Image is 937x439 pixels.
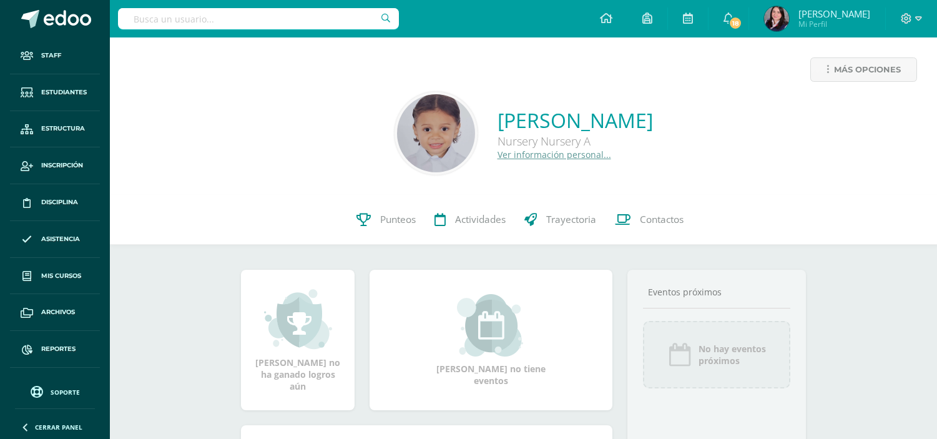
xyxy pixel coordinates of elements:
div: [PERSON_NAME] no tiene eventos [429,294,554,387]
input: Busca un usuario... [118,8,399,29]
span: Mis cursos [41,271,81,281]
span: [PERSON_NAME] [798,7,870,20]
img: 22a645754f23831a28ed33c7998bdcc5.png [397,94,475,172]
span: Punteos [380,213,416,226]
a: Ver información personal... [498,149,611,160]
a: Inscripción [10,147,100,184]
span: Cerrar panel [35,423,82,432]
span: Mi Perfil [798,19,870,29]
img: event_icon.png [667,342,692,367]
span: Archivos [41,307,75,317]
img: d5e06c0e5c60f8cb8d69cae07b21a756.png [764,6,789,31]
span: Actividades [455,213,506,226]
a: Contactos [606,195,693,245]
span: Estudiantes [41,87,87,97]
a: Trayectoria [515,195,606,245]
a: Mis cursos [10,258,100,295]
a: Archivos [10,294,100,331]
a: Disciplina [10,184,100,221]
div: Eventos próximos [643,286,790,298]
span: Asistencia [41,234,80,244]
a: Estudiantes [10,74,100,111]
img: achievement_small.png [264,288,332,350]
span: Estructura [41,124,85,134]
a: Más opciones [810,57,917,82]
span: Soporte [51,388,80,397]
a: Punteos [347,195,425,245]
span: Más opciones [834,58,901,81]
span: Inscripción [41,160,83,170]
span: Staff [41,51,61,61]
span: Contactos [640,213,684,226]
span: Disciplina [41,197,78,207]
a: Asistencia [10,221,100,258]
a: Reportes [10,331,100,368]
a: Staff [10,37,100,74]
div: Nursery Nursery A [498,134,653,149]
a: Soporte [15,383,95,400]
span: 18 [729,16,742,30]
img: event_small.png [457,294,525,357]
a: Estructura [10,111,100,148]
span: No hay eventos próximos [699,343,766,367]
span: Reportes [41,344,76,354]
span: Trayectoria [546,213,596,226]
a: [PERSON_NAME] [498,107,653,134]
a: Actividades [425,195,515,245]
div: [PERSON_NAME] no ha ganado logros aún [253,288,342,392]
